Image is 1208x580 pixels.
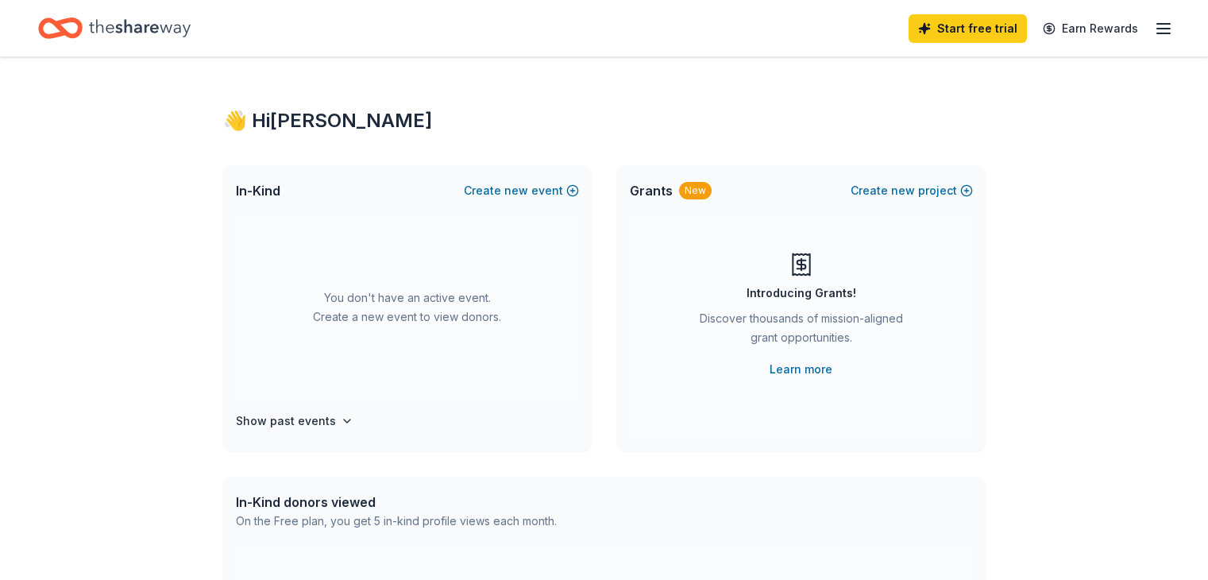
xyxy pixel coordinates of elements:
[851,181,973,200] button: Createnewproject
[38,10,191,47] a: Home
[747,284,856,303] div: Introducing Grants!
[770,360,832,379] a: Learn more
[223,108,986,133] div: 👋 Hi [PERSON_NAME]
[236,512,557,531] div: On the Free plan, you get 5 in-kind profile views each month.
[1033,14,1148,43] a: Earn Rewards
[236,412,353,431] button: Show past events
[236,181,280,200] span: In-Kind
[464,181,579,200] button: Createnewevent
[891,181,915,200] span: new
[630,181,673,200] span: Grants
[236,216,579,399] div: You don't have an active event. Create a new event to view donors.
[236,493,557,512] div: In-Kind donors viewed
[504,181,528,200] span: new
[909,14,1027,43] a: Start free trial
[236,412,336,431] h4: Show past events
[679,182,712,199] div: New
[693,309,909,354] div: Discover thousands of mission-aligned grant opportunities.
